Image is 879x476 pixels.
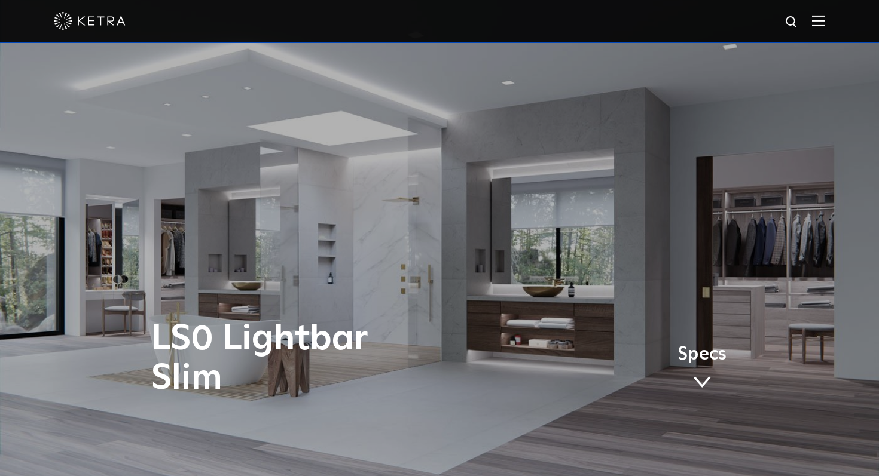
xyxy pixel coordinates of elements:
[812,15,825,26] img: Hamburger%20Nav.svg
[677,346,727,392] a: Specs
[785,15,799,30] img: search icon
[54,12,126,30] img: ketra-logo-2019-white
[151,320,489,398] h1: LS0 Lightbar Slim
[677,346,727,363] span: Specs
